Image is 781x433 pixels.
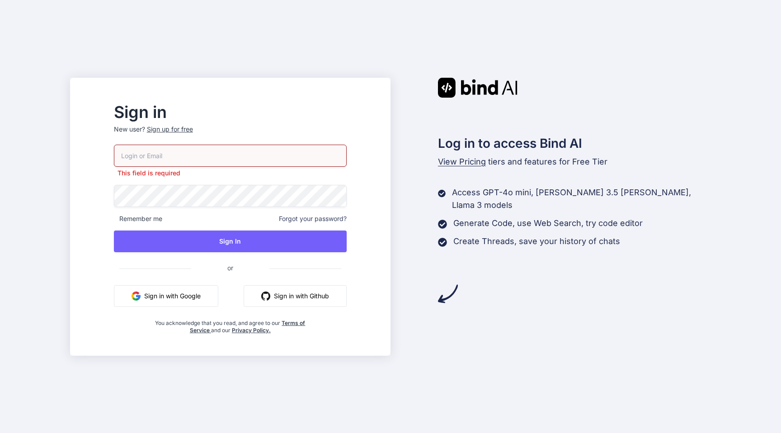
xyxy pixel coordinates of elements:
span: Remember me [114,214,162,223]
img: github [261,292,270,301]
div: Sign up for free [147,125,193,134]
p: Access GPT-4o mini, [PERSON_NAME] 3.5 [PERSON_NAME], Llama 3 models [452,186,711,212]
span: Forgot your password? [279,214,347,223]
span: or [191,257,269,279]
p: New user? [114,125,347,145]
button: Sign in with Github [244,285,347,307]
a: Privacy Policy. [232,327,271,334]
p: tiers and features for Free Tier [438,155,711,168]
p: This field is required [114,169,347,178]
img: Bind AI logo [438,78,518,98]
input: Login or Email [114,145,347,167]
a: Terms of Service [190,320,306,334]
button: Sign in with Google [114,285,218,307]
p: Generate Code, use Web Search, try code editor [453,217,643,230]
img: arrow [438,284,458,304]
button: Sign In [114,231,347,252]
img: google [132,292,141,301]
span: View Pricing [438,157,486,166]
div: You acknowledge that you read, and agree to our and our [153,314,308,334]
h2: Sign in [114,105,347,119]
h2: Log in to access Bind AI [438,134,711,153]
p: Create Threads, save your history of chats [453,235,620,248]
